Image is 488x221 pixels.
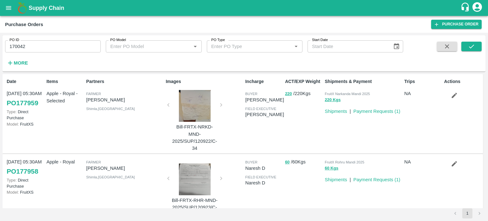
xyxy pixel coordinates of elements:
[7,190,19,195] span: Model:
[285,159,289,166] button: 60
[325,160,364,164] span: FruitX Rohru Mandi 2025
[245,96,284,103] p: [PERSON_NAME]
[245,175,276,179] span: field executive
[390,40,403,52] button: Choose date
[14,60,28,66] strong: More
[449,208,485,218] nav: pagination navigation
[5,40,101,52] input: Enter PO ID
[285,90,292,98] button: 220
[7,90,44,97] p: [DATE] 05:30AM
[325,165,338,172] button: 60 Kgs
[347,105,351,115] div: |
[353,177,400,182] a: Payment Requests (1)
[245,111,284,118] p: [PERSON_NAME]
[29,3,460,12] a: Supply Chain
[5,58,30,68] button: More
[86,107,135,111] span: Shimla , [GEOGRAPHIC_DATA]
[86,92,101,96] span: Farmer
[353,109,400,114] a: Payment Requests (1)
[86,175,135,179] span: Shimla , [GEOGRAPHIC_DATA]
[285,158,322,166] p: / 60 Kgs
[325,78,402,85] p: Shipments & Payment
[325,96,341,104] button: 220 Kgs
[46,90,84,104] p: Apple - Royal - Selected
[347,174,351,183] div: |
[404,158,442,165] p: NA
[292,42,300,51] button: Open
[325,177,347,182] a: Shipments
[209,42,282,51] input: Enter PO Type
[285,90,322,97] p: / 220 Kgs
[86,78,163,85] p: Partners
[312,38,328,43] label: Start Date
[471,1,483,15] div: account of current user
[171,197,219,218] p: Bill-FRTX-RHR-MND-2025/SUP/120923/C-17
[7,122,19,127] span: Model:
[7,189,44,195] p: FruitXS
[285,78,322,85] p: ACT/EXP Weight
[245,78,282,85] p: Incharge
[7,166,38,177] a: PO177958
[325,109,347,114] a: Shipments
[46,78,84,85] p: Items
[5,20,43,29] div: Purchase Orders
[404,90,442,97] p: NA
[86,165,163,172] p: [PERSON_NAME]
[46,158,84,165] p: Apple - Royal
[7,178,17,183] span: Type:
[245,179,282,186] p: Naresh D
[10,38,19,43] label: PO ID
[245,92,257,96] span: buyer
[86,96,163,103] p: [PERSON_NAME]
[308,40,388,52] input: Start Date
[166,78,243,85] p: Images
[211,38,225,43] label: PO Type
[1,1,16,15] button: open drawer
[245,107,276,111] span: field executive
[325,92,370,96] span: FruitX Narkanda Mandi 2025
[245,165,282,172] p: Naresh D
[7,109,44,121] p: Direct Purchase
[86,160,101,164] span: Farmer
[460,2,471,14] div: customer-support
[7,97,38,109] a: PO177959
[108,42,181,51] input: Enter PO Model
[7,109,17,114] span: Type:
[29,5,64,11] b: Supply Chain
[171,123,219,152] p: Bill-FRTX-NRKD-MND-2025/SUP/120922/C-34
[16,2,29,14] img: logo
[431,20,482,29] a: Purchase Order
[191,42,199,51] button: Open
[7,158,44,165] p: [DATE] 05:30AM
[7,121,44,127] p: FruitXS
[7,78,44,85] p: Date
[444,78,481,85] p: Actions
[462,208,472,218] button: page 1
[110,38,126,43] label: PO Model
[245,160,257,164] span: buyer
[404,78,442,85] p: Trips
[7,177,44,189] p: Direct Purchase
